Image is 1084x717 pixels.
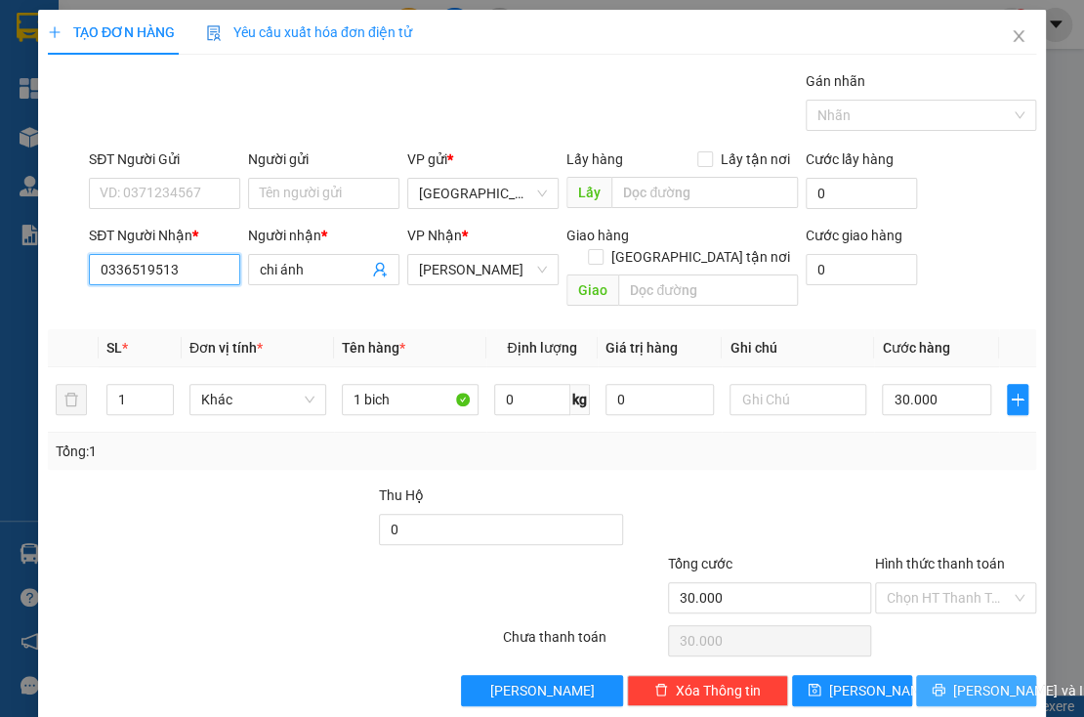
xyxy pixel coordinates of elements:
button: plus [1007,384,1028,415]
label: Hình thức thanh toán [875,556,1005,571]
input: Cước giao hàng [806,254,917,285]
label: Cước giao hàng [806,228,902,243]
span: down [157,401,169,413]
button: Close [991,10,1046,64]
label: Gán nhãn [806,73,865,89]
span: plus [1008,392,1027,407]
label: Cước lấy hàng [806,151,894,167]
span: up [157,388,169,400]
span: Yêu cầu xuất hóa đơn điện tử [206,24,412,40]
span: Tên hàng [342,340,405,356]
span: printer [932,683,945,698]
span: Cước hàng [882,340,949,356]
span: SL [106,340,122,356]
span: [GEOGRAPHIC_DATA] tận nơi [604,246,798,268]
img: icon [206,25,222,41]
button: [PERSON_NAME] [461,675,622,706]
span: Giá trị hàng [605,340,678,356]
span: [PERSON_NAME] [829,680,934,701]
span: save [808,683,821,698]
span: Giao hàng [566,228,629,243]
span: Giao [566,274,618,306]
span: Lấy tận nơi [713,148,798,170]
button: deleteXóa Thông tin [627,675,788,706]
div: VP gửi [407,148,559,170]
div: SĐT Người Nhận [89,225,240,246]
span: Sài Gòn [419,179,547,208]
input: 0 [605,384,715,415]
span: [PERSON_NAME] [490,680,595,701]
span: Đơn vị tính [189,340,263,356]
span: kg [570,384,590,415]
input: Cước lấy hàng [806,178,917,209]
button: printer[PERSON_NAME] và In [916,675,1036,706]
span: Khác [201,385,314,414]
div: Người nhận [248,225,399,246]
div: Tổng: 1 [56,441,421,462]
span: Lấy [566,177,611,208]
input: VD: Bàn, Ghế [342,384,479,415]
button: delete [56,384,87,415]
span: Thu Hộ [379,487,424,503]
span: Increase Value [151,385,173,400]
div: Chưa thanh toán [501,626,666,660]
input: Dọc đường [618,274,797,306]
span: Xóa Thông tin [676,680,761,701]
input: Ghi Chú [730,384,866,415]
input: Dọc đường [611,177,797,208]
span: Tiên Thuỷ [419,255,547,284]
span: Decrease Value [151,400,173,414]
div: SĐT Người Gửi [89,148,240,170]
span: user-add [372,262,388,277]
span: delete [654,683,668,698]
span: TẠO ĐƠN HÀNG [48,24,175,40]
span: Lấy hàng [566,151,623,167]
span: close [1011,28,1026,44]
span: VP Nhận [407,228,462,243]
span: plus [48,25,62,39]
div: Người gửi [248,148,399,170]
span: Tổng cước [668,556,732,571]
th: Ghi chú [722,329,874,367]
button: save[PERSON_NAME] [792,675,912,706]
span: Định lượng [507,340,576,356]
